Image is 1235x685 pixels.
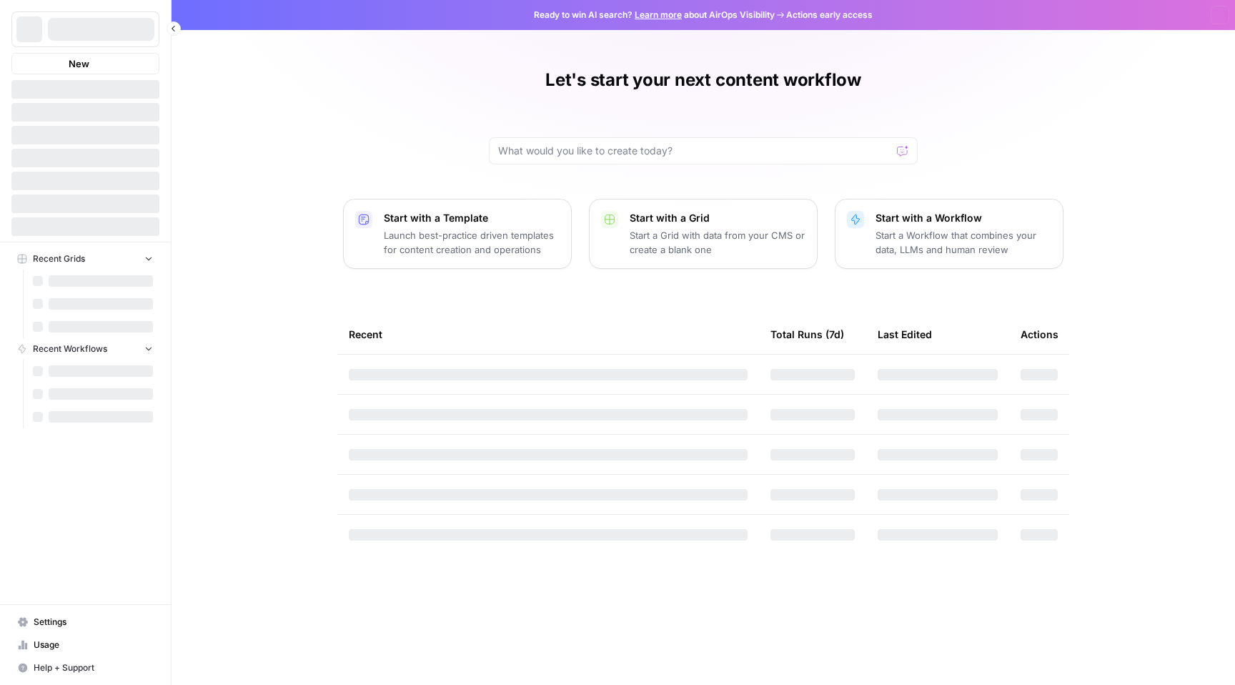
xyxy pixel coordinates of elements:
[630,211,805,225] p: Start with a Grid
[876,211,1051,225] p: Start with a Workflow
[1021,315,1058,354] div: Actions
[545,69,861,92] h1: Let's start your next content workflow
[770,315,844,354] div: Total Runs (7d)
[630,228,805,257] p: Start a Grid with data from your CMS or create a blank one
[786,9,873,21] span: Actions early access
[835,199,1063,269] button: Start with a WorkflowStart a Workflow that combines your data, LLMs and human review
[635,9,682,20] a: Learn more
[534,9,775,21] span: Ready to win AI search? about AirOps Visibility
[343,199,572,269] button: Start with a TemplateLaunch best-practice driven templates for content creation and operations
[33,252,85,265] span: Recent Grids
[11,611,159,634] a: Settings
[349,315,748,354] div: Recent
[34,639,153,651] span: Usage
[33,342,107,355] span: Recent Workflows
[589,199,818,269] button: Start with a GridStart a Grid with data from your CMS or create a blank one
[384,228,560,257] p: Launch best-practice driven templates for content creation and operations
[11,634,159,656] a: Usage
[11,53,159,74] button: New
[876,228,1051,257] p: Start a Workflow that combines your data, LLMs and human review
[34,661,153,674] span: Help + Support
[11,656,159,679] button: Help + Support
[11,248,159,270] button: Recent Grids
[498,144,891,158] input: What would you like to create today?
[69,56,89,71] span: New
[878,315,932,354] div: Last Edited
[384,211,560,225] p: Start with a Template
[34,616,153,629] span: Settings
[11,338,159,360] button: Recent Workflows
